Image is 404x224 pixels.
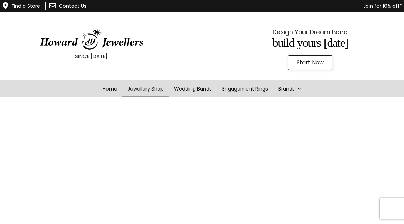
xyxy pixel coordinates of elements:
[217,80,273,97] a: Engagement Rings
[97,80,122,97] a: Home
[17,52,165,61] p: SINCE [DATE]
[122,80,169,97] a: Jewellery Shop
[39,29,144,50] img: HowardJewellersLogo-04
[297,60,324,65] span: Start Now
[237,27,384,37] p: Design Your Dream Band
[273,80,307,97] a: Brands
[59,2,87,9] a: Contact Us
[12,2,40,9] a: Find a Store
[288,55,332,70] a: Start Now
[272,36,348,49] span: Build Yours [DATE]
[169,80,217,97] a: Wedding Bands
[125,2,402,10] p: Join for 10% off*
